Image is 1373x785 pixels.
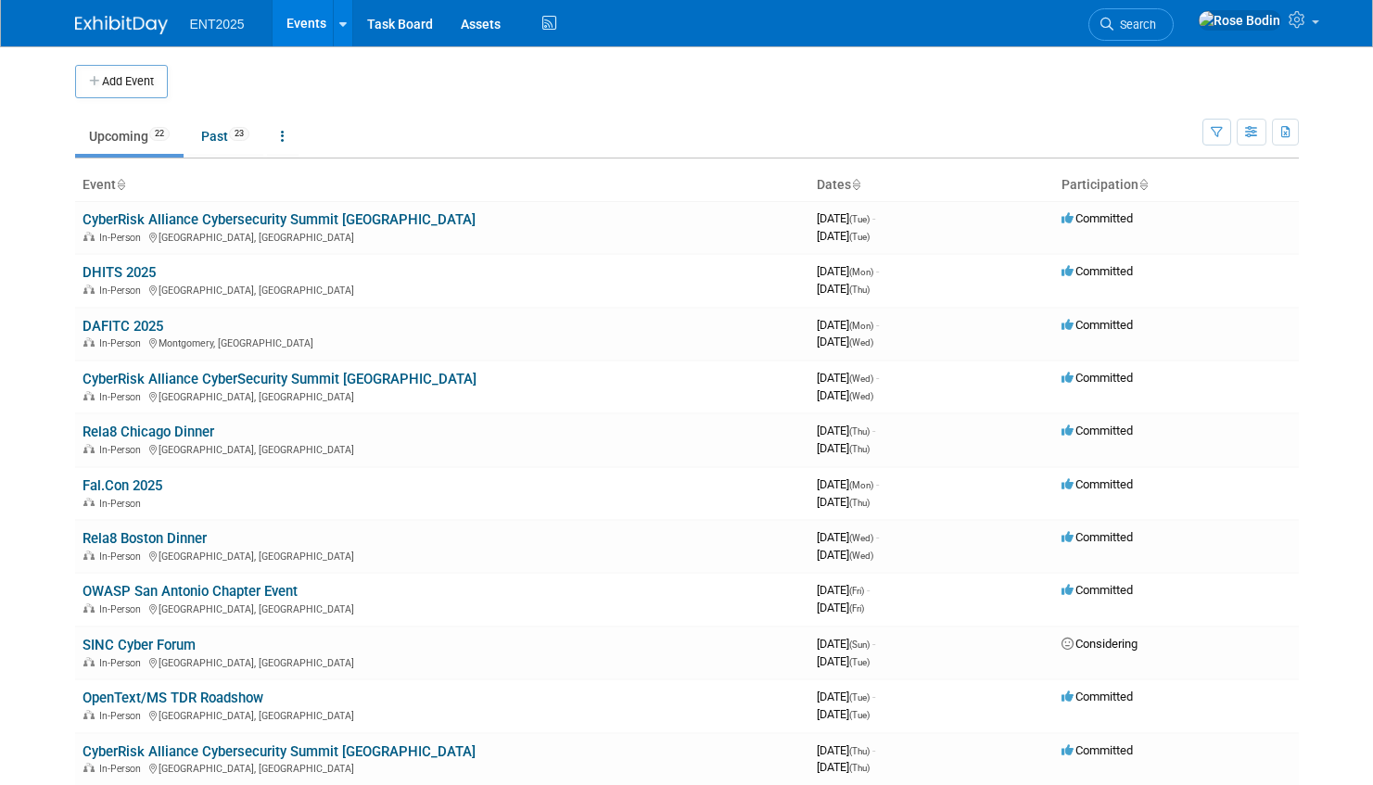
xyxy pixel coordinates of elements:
[1062,583,1133,597] span: Committed
[876,318,879,332] span: -
[83,318,163,335] a: DAFITC 2025
[817,654,870,668] span: [DATE]
[849,374,873,384] span: (Wed)
[1062,743,1133,757] span: Committed
[99,285,146,297] span: In-Person
[849,267,873,277] span: (Mon)
[817,371,879,385] span: [DATE]
[1054,170,1299,201] th: Participation
[849,480,873,490] span: (Mon)
[809,170,1054,201] th: Dates
[849,746,870,756] span: (Thu)
[849,391,873,401] span: (Wed)
[116,177,125,192] a: Sort by Event Name
[872,690,875,703] span: -
[75,119,184,154] a: Upcoming22
[83,760,802,775] div: [GEOGRAPHIC_DATA], [GEOGRAPHIC_DATA]
[83,551,95,560] img: In-Person Event
[817,743,875,757] span: [DATE]
[1113,18,1156,32] span: Search
[83,371,477,387] a: CyberRisk Alliance CyberSecurity Summit [GEOGRAPHIC_DATA]
[867,583,870,597] span: -
[1062,211,1133,225] span: Committed
[872,211,875,225] span: -
[83,424,214,440] a: Rela8 Chicago Dinner
[876,530,879,544] span: -
[817,264,879,278] span: [DATE]
[83,707,802,722] div: [GEOGRAPHIC_DATA], [GEOGRAPHIC_DATA]
[83,763,95,772] img: In-Person Event
[99,657,146,669] span: In-Person
[83,601,802,615] div: [GEOGRAPHIC_DATA], [GEOGRAPHIC_DATA]
[849,214,870,224] span: (Tue)
[99,337,146,349] span: In-Person
[83,477,162,494] a: Fal.Con 2025
[83,743,476,760] a: CyberRisk Alliance Cybersecurity Summit [GEOGRAPHIC_DATA]
[1062,424,1133,437] span: Committed
[817,707,870,721] span: [DATE]
[1062,318,1133,332] span: Committed
[817,282,870,296] span: [DATE]
[817,211,875,225] span: [DATE]
[849,285,870,295] span: (Thu)
[817,530,879,544] span: [DATE]
[876,477,879,491] span: -
[849,692,870,703] span: (Tue)
[83,232,95,241] img: In-Person Event
[83,285,95,294] img: In-Person Event
[99,498,146,510] span: In-Person
[817,335,873,348] span: [DATE]
[75,16,168,34] img: ExhibitDay
[83,391,95,400] img: In-Person Event
[99,551,146,563] span: In-Person
[872,637,875,651] span: -
[817,548,873,562] span: [DATE]
[1062,637,1138,651] span: Considering
[1088,8,1174,41] a: Search
[817,690,875,703] span: [DATE]
[849,639,870,650] span: (Sun)
[83,637,196,653] a: SINC Cyber Forum
[149,127,170,141] span: 22
[83,498,95,507] img: In-Person Event
[849,551,873,561] span: (Wed)
[849,586,864,596] span: (Fri)
[817,318,879,332] span: [DATE]
[99,763,146,775] span: In-Person
[849,763,870,773] span: (Thu)
[817,583,870,597] span: [DATE]
[229,127,249,141] span: 23
[849,657,870,667] span: (Tue)
[83,337,95,347] img: In-Person Event
[849,426,870,437] span: (Thu)
[83,264,156,281] a: DHITS 2025
[83,444,95,453] img: In-Person Event
[817,601,864,614] span: [DATE]
[849,533,873,543] span: (Wed)
[83,530,207,547] a: Rela8 Boston Dinner
[83,583,298,600] a: OWASP San Antonio Chapter Event
[83,282,802,297] div: [GEOGRAPHIC_DATA], [GEOGRAPHIC_DATA]
[817,424,875,437] span: [DATE]
[187,119,263,154] a: Past23
[849,444,870,454] span: (Thu)
[99,603,146,615] span: In-Person
[99,444,146,456] span: In-Person
[1062,690,1133,703] span: Committed
[83,229,802,244] div: [GEOGRAPHIC_DATA], [GEOGRAPHIC_DATA]
[849,498,870,508] span: (Thu)
[83,657,95,666] img: In-Person Event
[849,232,870,242] span: (Tue)
[817,477,879,491] span: [DATE]
[817,495,870,509] span: [DATE]
[817,637,875,651] span: [DATE]
[876,371,879,385] span: -
[75,65,168,98] button: Add Event
[849,710,870,720] span: (Tue)
[83,603,95,613] img: In-Person Event
[849,337,873,348] span: (Wed)
[872,424,875,437] span: -
[817,388,873,402] span: [DATE]
[876,264,879,278] span: -
[1198,10,1281,31] img: Rose Bodin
